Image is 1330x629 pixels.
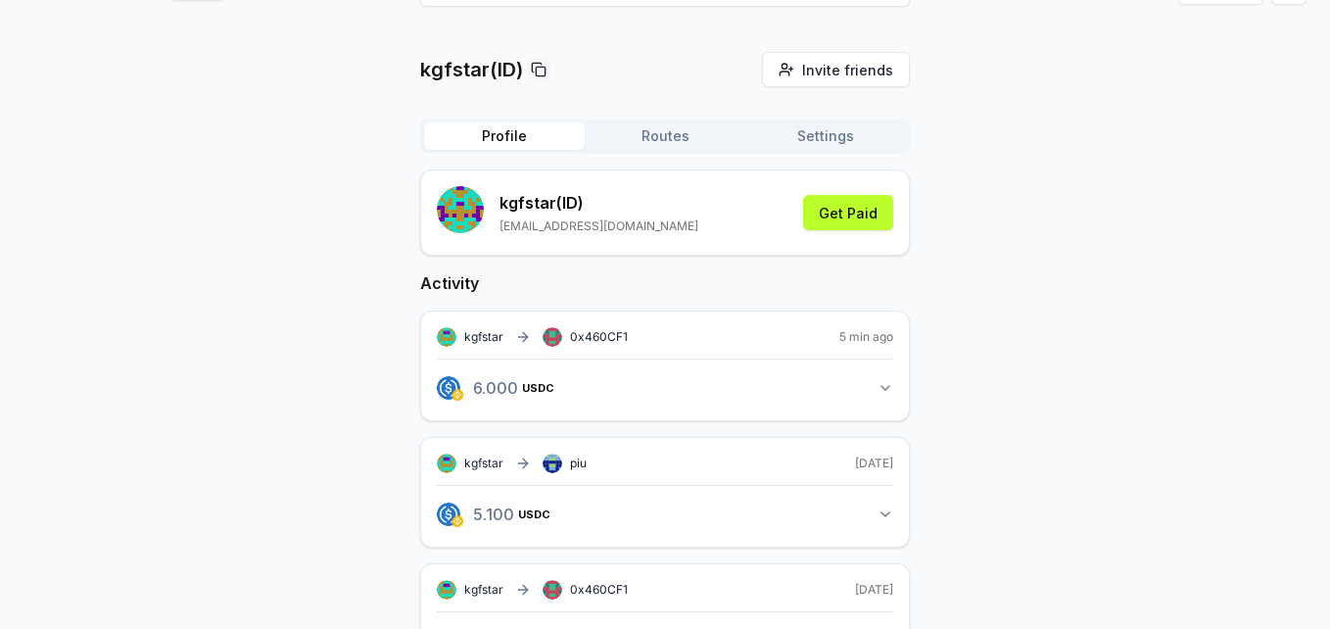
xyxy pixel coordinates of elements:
button: Get Paid [803,195,893,230]
span: piu [570,456,587,471]
button: 6.000USDC [437,371,893,405]
span: 5 min ago [839,329,893,345]
button: Invite friends [762,52,910,87]
img: logo.png [437,503,460,526]
p: [EMAIL_ADDRESS][DOMAIN_NAME] [499,218,698,234]
span: kgfstar [464,456,503,471]
img: logo.png [437,376,460,400]
button: Profile [424,122,585,150]
p: kgfstar(ID) [420,56,523,83]
span: [DATE] [855,456,893,471]
span: kgfstar [464,582,503,598]
span: 0x460CF1 [570,582,628,597]
img: logo.png [451,515,463,527]
button: Routes [585,122,745,150]
p: kgfstar (ID) [499,191,698,215]
button: Settings [745,122,906,150]
button: 5.100USDC [437,498,893,531]
span: [DATE] [855,582,893,598]
h2: Activity [420,271,910,295]
img: logo.png [451,389,463,401]
span: kgfstar [464,329,503,345]
span: Invite friends [802,60,893,80]
span: 0x460CF1 [570,329,628,344]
